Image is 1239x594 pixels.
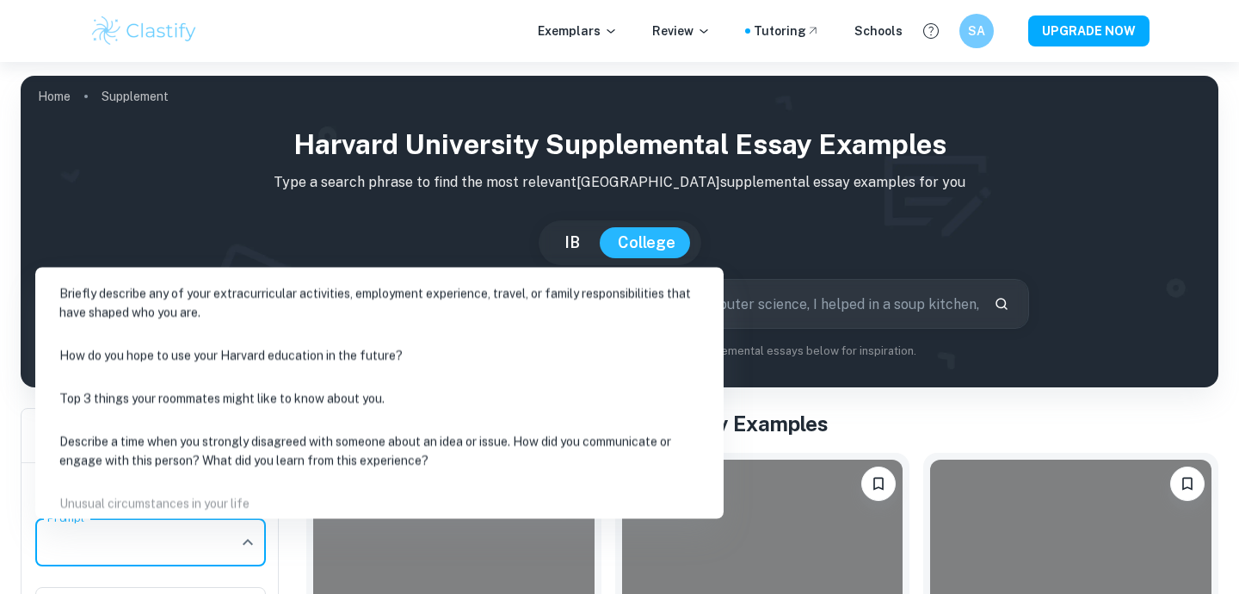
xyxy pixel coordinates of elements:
[1028,15,1150,46] button: UPGRADE NOW
[861,467,896,501] button: Bookmark
[89,14,199,48] img: Clastify logo
[42,422,717,480] li: Describe a time when you strongly disagreed with someone about an idea or issue. How did you comm...
[959,14,994,48] button: SA
[601,227,693,258] button: College
[547,227,597,258] button: IB
[102,87,169,106] p: Supplement
[38,84,71,108] a: Home
[42,379,717,418] li: Top 3 things your roommates might like to know about you.
[538,22,618,40] p: Exemplars
[916,16,946,46] button: Help and Feedback
[42,336,717,375] li: How do you hope to use your Harvard education in the future?
[34,172,1205,193] p: Type a search phrase to find the most relevant [GEOGRAPHIC_DATA] supplemental essay examples for you
[967,22,987,40] h6: SA
[34,343,1205,360] p: Not sure what to search for? You can always look through our example supplemental essays below fo...
[34,124,1205,165] h1: Harvard University Supplemental Essay Examples
[21,76,1218,387] img: profile cover
[42,274,717,332] li: Briefly describe any of your extracurricular activities, employment experience, travel, or family...
[1170,467,1205,501] button: Bookmark
[306,408,1218,439] h1: All Harvard University Supplemental Essay Examples
[652,22,711,40] p: Review
[987,289,1016,319] button: Search
[236,530,260,554] button: Close
[854,22,903,40] a: Schools
[538,280,980,328] input: E.g. I want to major in computer science, I helped in a soup kitchen, I want to join the debate t...
[754,22,820,40] a: Tutoring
